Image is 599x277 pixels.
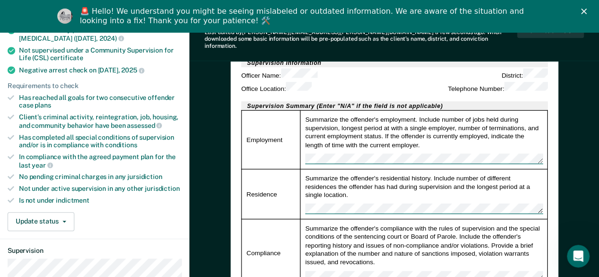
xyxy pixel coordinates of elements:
[19,197,182,205] div: Is not under
[305,174,542,214] div: Summarize the offender's residential history. Include number of different residences the offender...
[50,54,83,62] span: certificate
[241,59,547,68] h2: Supervision Information
[241,69,317,80] div: Officer Name :
[99,35,124,42] span: 2024)
[19,173,182,181] div: No pending criminal charges in any
[19,26,182,42] div: Has successfully passed the most recent [MEDICAL_DATA] ([DATE],
[19,153,182,169] div: In compliance with the agreed payment plan for the last
[19,134,182,150] div: Has completed all special conditions of supervision and/or is in compliance with
[105,141,137,149] span: conditions
[145,185,179,192] span: jurisdiction
[8,247,182,255] dt: Supervision
[205,29,517,49] div: Last edited by [PERSON_NAME][EMAIL_ADDRESS][PERSON_NAME][DOMAIN_NAME] . When downloaded some basi...
[56,197,89,204] span: indictment
[57,9,72,24] img: Profile image for Kim
[241,169,300,219] td: Residence
[127,173,162,180] span: jursidiction
[19,66,182,74] div: Negative arrest check on [DATE],
[32,161,53,169] span: year
[581,9,590,14] div: Close
[501,69,548,80] div: District :
[241,110,300,169] td: Employment
[447,82,547,93] div: Telephone Number :
[127,122,162,129] span: assessed
[567,245,590,268] iframe: Intercom live chat
[35,101,51,109] span: plans
[19,185,182,193] div: Not under active supervision in any other
[19,46,182,63] div: Not supervised under a Community Supervision for Life (CSL)
[121,66,144,74] span: 2025
[305,115,542,164] div: Summarize the offender's employment. Include number of jobs held during supervision, longest peri...
[241,101,547,110] h2: Supervision Summary (Enter "N/A" if the field is not applicable)
[19,113,182,129] div: Client’s criminal activity, reintegration, job, housing, and community behavior have been
[8,212,74,231] button: Update status
[8,82,182,90] div: Requirements to check
[80,7,527,26] div: 🚨 Hello! We understand you might be seeing mislabeled or outdated information. We are aware of th...
[19,94,182,110] div: Has reached all goals for two consecutive offender case
[241,82,312,93] div: Office Location :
